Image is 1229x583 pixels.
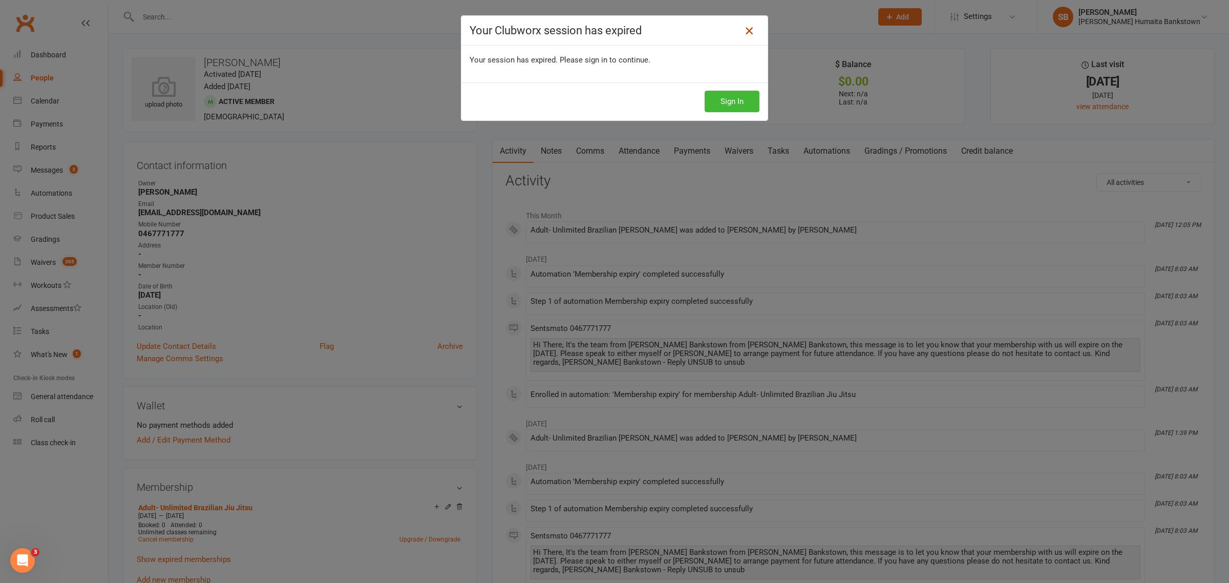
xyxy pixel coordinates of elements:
[31,548,39,556] span: 3
[470,24,759,37] h4: Your Clubworx session has expired
[705,91,759,112] button: Sign In
[741,23,757,39] a: Close
[10,548,35,573] iframe: Intercom live chat
[470,55,650,65] span: Your session has expired. Please sign in to continue.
